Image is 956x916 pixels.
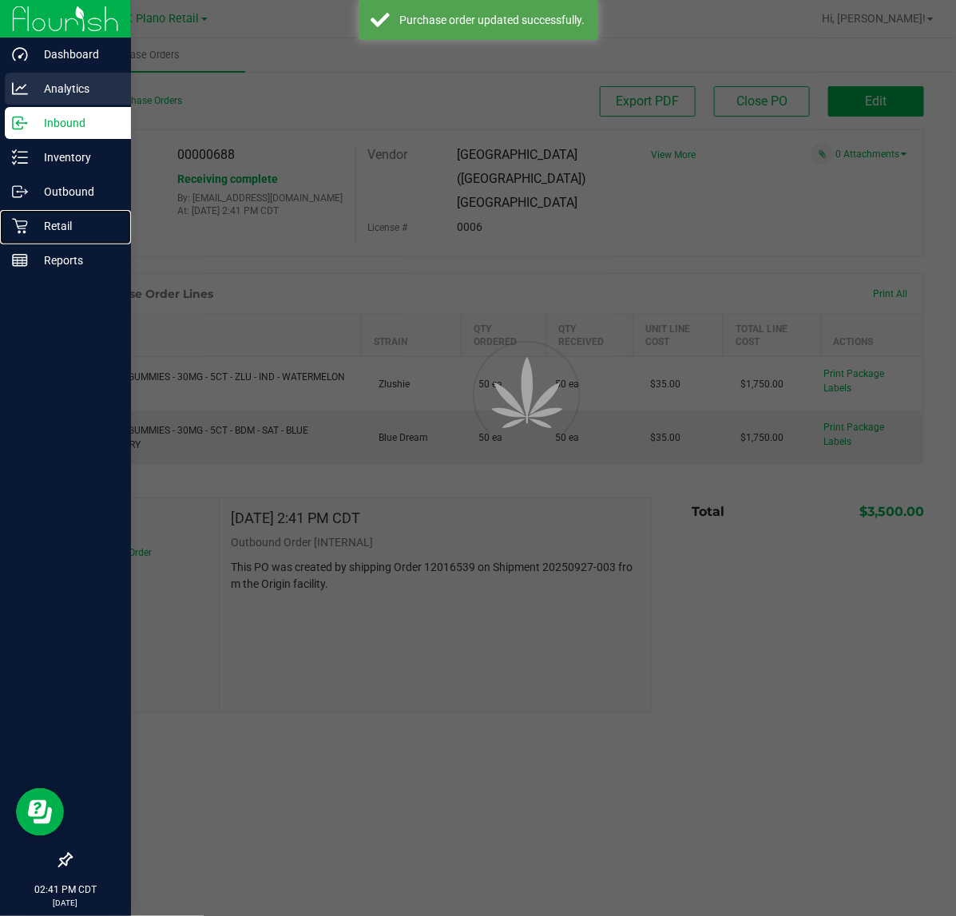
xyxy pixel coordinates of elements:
p: Reports [28,251,124,270]
inline-svg: Retail [12,218,28,234]
inline-svg: Dashboard [12,46,28,62]
inline-svg: Inbound [12,115,28,131]
inline-svg: Analytics [12,81,28,97]
div: Purchase order updated successfully. [399,12,586,28]
p: Dashboard [28,45,124,64]
p: Inventory [28,148,124,167]
inline-svg: Outbound [12,184,28,200]
iframe: Resource center [16,788,64,836]
p: Outbound [28,182,124,201]
p: 02:41 PM CDT [7,882,124,897]
p: Inbound [28,113,124,133]
p: [DATE] [7,897,124,909]
p: Analytics [28,79,124,98]
inline-svg: Reports [12,252,28,268]
inline-svg: Inventory [12,149,28,165]
p: Retail [28,216,124,236]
